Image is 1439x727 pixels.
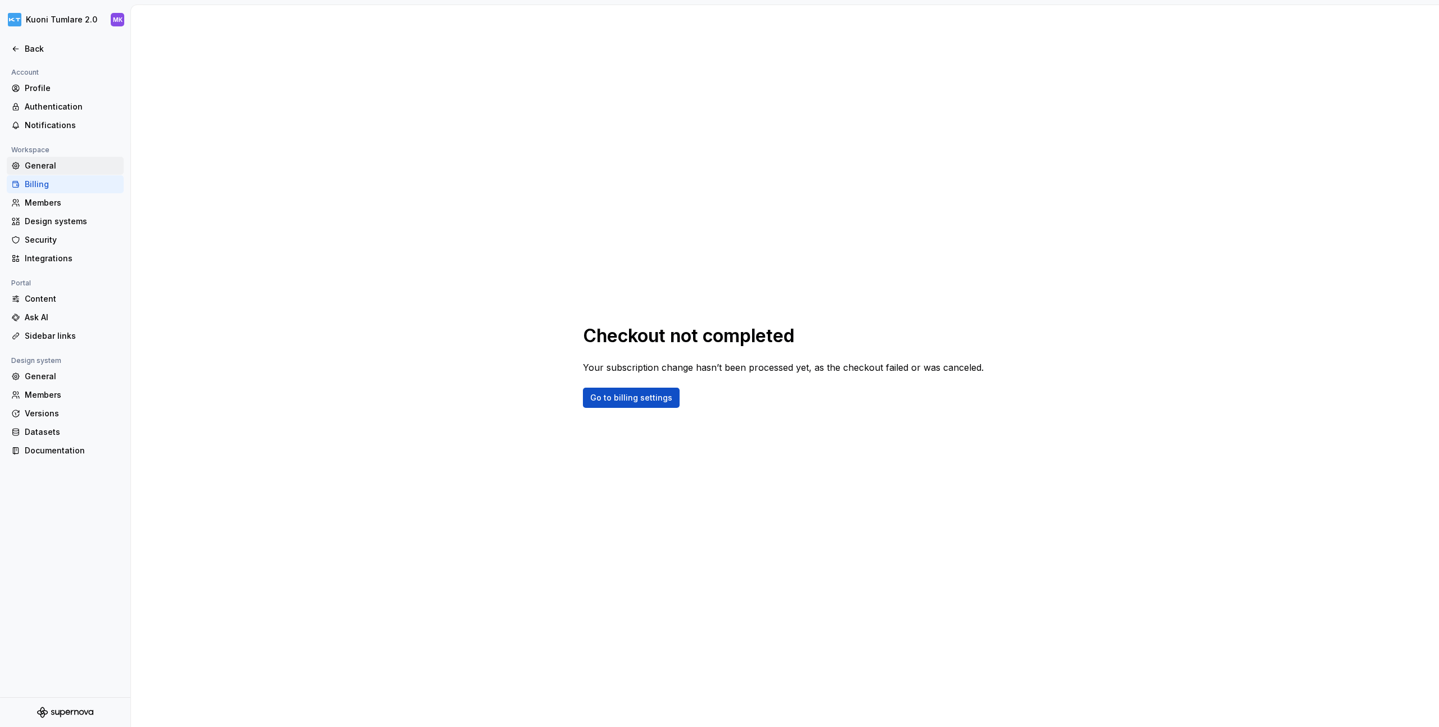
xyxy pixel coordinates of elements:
[37,707,93,718] svg: Supernova Logo
[25,197,119,208] div: Members
[590,392,672,403] span: Go to billing settings
[25,408,119,419] div: Versions
[7,66,43,79] div: Account
[25,389,119,401] div: Members
[113,15,123,24] div: MK
[7,79,124,97] a: Profile
[25,216,119,227] div: Design systems
[7,442,124,460] a: Documentation
[7,98,124,116] a: Authentication
[25,83,119,94] div: Profile
[7,212,124,230] a: Design systems
[25,43,119,54] div: Back
[8,13,21,26] img: dee6e31e-e192-4f70-8333-ba8f88832f05.png
[7,276,35,290] div: Portal
[26,14,97,25] div: Kuoni Tumlare 2.0
[2,7,128,32] button: Kuoni Tumlare 2.0MK
[25,234,119,246] div: Security
[7,386,124,404] a: Members
[25,293,119,305] div: Content
[25,330,119,342] div: Sidebar links
[7,249,124,267] a: Integrations
[7,327,124,345] a: Sidebar links
[7,308,124,326] a: Ask AI
[7,116,124,134] a: Notifications
[7,175,124,193] a: Billing
[7,194,124,212] a: Members
[25,160,119,171] div: General
[7,354,66,367] div: Design system
[7,405,124,422] a: Versions
[7,157,124,175] a: General
[7,367,124,385] a: General
[25,253,119,264] div: Integrations
[7,40,124,58] a: Back
[7,231,124,249] a: Security
[7,423,124,441] a: Datasets
[25,445,119,456] div: Documentation
[25,312,119,323] div: Ask AI
[7,290,124,308] a: Content
[7,143,54,157] div: Workspace
[25,371,119,382] div: General
[25,120,119,131] div: Notifications
[25,101,119,112] div: Authentication
[583,325,794,347] h1: Checkout not completed
[25,179,119,190] div: Billing
[583,361,984,374] p: Your subscription change hasn’t been processed yet, as the checkout failed or was canceled.
[583,388,680,408] a: Go to billing settings
[25,426,119,438] div: Datasets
